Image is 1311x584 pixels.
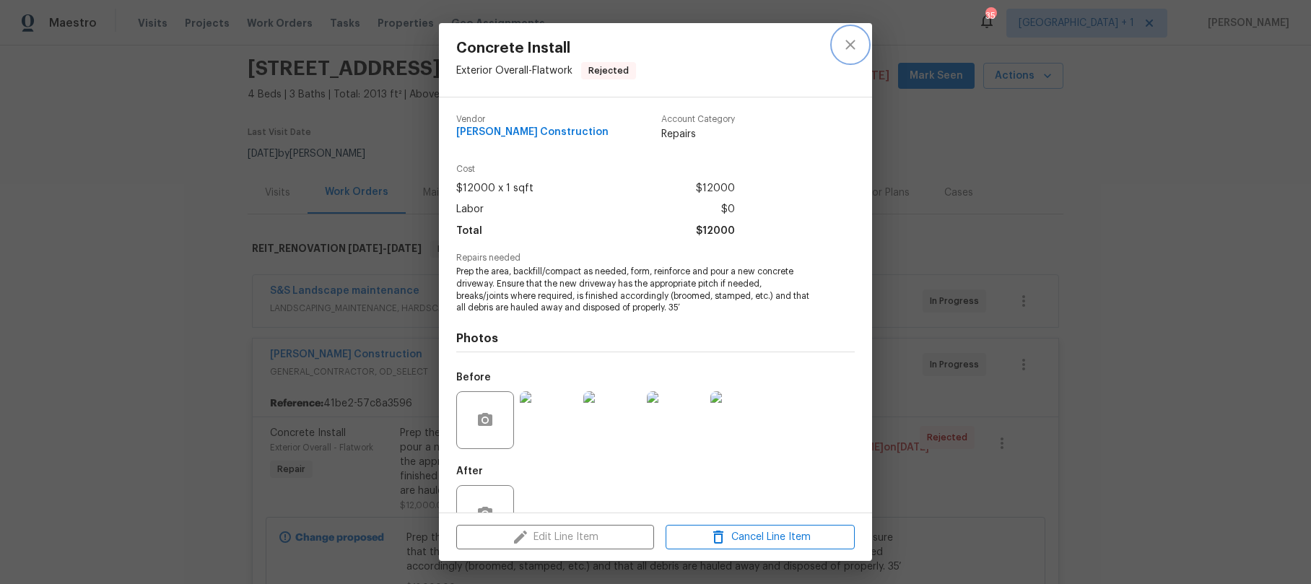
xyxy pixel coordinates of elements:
[456,266,815,314] span: Prep the area, backfill/compact as needed, form, reinforce and pour a new concrete driveway. Ensu...
[456,127,609,138] span: [PERSON_NAME] Construction
[456,372,491,383] h5: Before
[456,253,855,263] span: Repairs needed
[670,528,850,546] span: Cancel Line Item
[456,466,483,476] h5: After
[661,127,735,141] span: Repairs
[583,64,635,78] span: Rejected
[985,9,996,23] div: 35
[456,165,735,174] span: Cost
[721,199,735,220] span: $0
[456,221,482,242] span: Total
[666,525,855,550] button: Cancel Line Item
[456,115,609,124] span: Vendor
[696,221,735,242] span: $12000
[456,199,484,220] span: Labor
[456,178,533,199] span: $12000 x 1 sqft
[696,178,735,199] span: $12000
[456,40,636,56] span: Concrete Install
[661,115,735,124] span: Account Category
[833,27,868,62] button: close
[456,331,855,346] h4: Photos
[456,66,572,76] span: Exterior Overall - Flatwork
